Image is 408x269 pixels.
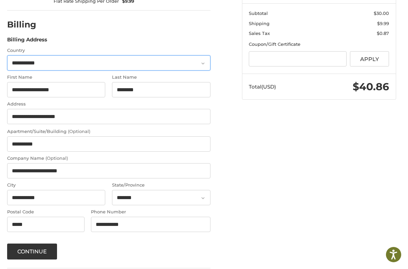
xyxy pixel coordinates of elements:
[353,80,389,93] span: $40.86
[10,10,77,16] p: We're away right now. Please check back later!
[374,11,389,16] span: $30.00
[377,21,389,26] span: $9.99
[7,19,47,30] h2: Billing
[350,51,389,66] button: Apply
[7,128,210,135] label: Apartment/Suite/Building
[112,74,210,81] label: Last Name
[377,31,389,36] span: $0.87
[91,209,210,215] label: Phone Number
[7,155,210,162] label: Company Name
[7,101,210,108] label: Address
[7,182,106,189] label: City
[112,182,210,189] label: State/Province
[249,83,276,90] span: Total (USD)
[249,31,270,36] span: Sales Tax
[7,74,106,81] label: First Name
[45,155,68,161] small: (Optional)
[249,21,270,26] span: Shipping
[7,244,57,260] button: Continue
[249,11,268,16] span: Subtotal
[249,41,389,48] div: Coupon/Gift Certificate
[7,209,85,215] label: Postal Code
[7,36,47,47] legend: Billing Address
[68,129,90,134] small: (Optional)
[78,9,86,17] button: Open LiveChat chat widget
[249,51,347,66] input: Gift Certificate or Coupon Code
[7,47,210,54] label: Country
